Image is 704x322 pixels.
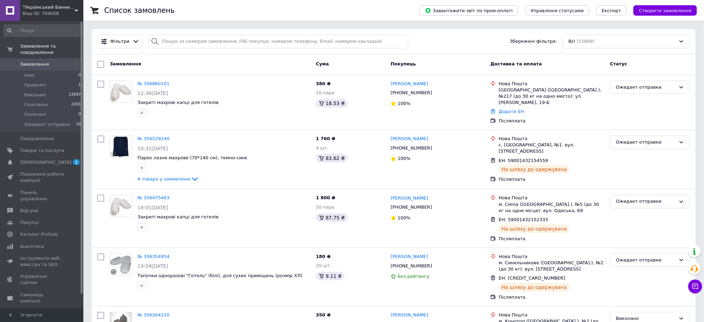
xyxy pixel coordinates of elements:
div: На шляху до одержувача [499,225,570,233]
span: 100% [398,156,411,161]
div: Нова Пошта [499,253,605,260]
span: Нові [24,72,34,79]
img: Фото товару [110,136,132,158]
div: Нова Пошта [499,195,605,201]
a: Фото товару [110,136,132,158]
span: Експорт [602,8,621,13]
span: Управління сайтом [20,273,64,286]
button: Експорт [596,5,627,16]
span: Оплачені [24,111,46,118]
span: Інструменти веб-майстра та SEO [20,255,64,268]
span: 350 ₴ [316,312,331,317]
span: (15809) [577,39,595,44]
span: 18:01[DATE] [138,205,168,210]
span: Збережені фільтри: [510,38,557,45]
div: 9.11 ₴ [316,272,345,280]
span: Статус [610,61,628,66]
a: Закриті махрові капці для готелів [138,100,218,105]
span: 4 товара у замовленні [138,176,191,182]
span: 100% [398,215,411,220]
span: ЕН: [CREDIT_CARD_NUMBER] [499,275,565,281]
span: Cума [316,61,329,66]
span: 19:04[DATE] [138,263,168,269]
span: Покупці [20,219,39,226]
a: [PERSON_NAME] [391,195,428,202]
span: Скасовані [24,102,48,108]
span: Без рейтингу [398,274,430,279]
span: 1 760 ₴ [316,136,336,141]
span: 10:31[DATE] [138,146,168,151]
div: м. Сміла ([GEOGRAPHIC_DATA].), №5 (до 30 кг на одне місце): вул. Одеська, 69 [499,201,605,214]
div: Нова Пошта [499,312,605,318]
span: Замовлення [110,61,141,66]
span: Товари та послуги [20,147,64,154]
img: Фото товару [110,195,132,217]
div: На шляху до одержувача [499,283,570,291]
span: ЕН: 59001432152333 [499,217,548,222]
span: Ожидает отправки [24,121,70,128]
span: 380 ₴ [316,81,331,86]
button: Управління статусами [525,5,589,16]
a: Фото товару [110,195,132,217]
span: Управління статусами [531,8,584,13]
div: Ожидает отправки [616,198,676,205]
span: Всі [569,38,575,45]
a: Створити замовлення [627,8,697,13]
button: Завантажити звіт по пром-оплаті [420,5,518,16]
h1: Список замовлень [104,6,175,15]
span: 4 шт. [316,145,329,151]
div: Післяплата [499,176,605,183]
span: Фільтри [110,38,130,45]
span: 1 800 ₴ [316,195,336,200]
span: Відгуки [20,208,38,214]
span: 2201 [71,102,81,108]
div: Нова Пошта [499,136,605,142]
div: [GEOGRAPHIC_DATA] ([GEOGRAPHIC_DATA].), №217 (до 30 кг на одно место): ул. [PERSON_NAME], 19-Б [499,87,605,106]
a: [PERSON_NAME] [391,136,428,142]
span: [PHONE_NUMBER] [391,204,432,210]
a: № 356860101 [138,81,169,86]
span: 20 шт. [316,263,331,268]
span: Замовлення [20,61,49,67]
span: [PHONE_NUMBER] [391,145,432,151]
span: 180 ₴ [316,254,331,259]
span: [PHONE_NUMBER] [391,263,432,268]
div: На шляху до одержувача [499,165,570,174]
div: Післяплата [499,118,605,124]
div: 87.75 ₴ [316,214,348,222]
a: № 356354954 [138,254,169,259]
div: Ожидает отправки [616,139,676,146]
span: 10 пара [316,90,334,95]
a: Закриті махрові капці для готелів [138,214,218,219]
input: Пошук за номером замовлення, ПІБ покупця, номером телефону, Email, номером накладної [148,35,408,48]
a: Парео лазне махрове (70*140 см), темно-синє [138,155,247,160]
a: [PERSON_NAME] [391,312,428,319]
div: с. [GEOGRAPHIC_DATA], №1: вул. [STREET_ADDRESS] [499,142,605,154]
span: Прийняті [24,82,46,88]
div: Ожидает отправки [616,257,676,264]
a: № 356264220 [138,312,169,317]
span: "Український Банний Маркет" [23,4,75,10]
div: 83.62 ₴ [316,154,348,162]
div: Ваш ID: 704058 [23,10,83,17]
span: Аналітика [20,243,44,250]
input: Пошук [3,24,82,37]
span: [PHONE_NUMBER] [391,90,432,95]
span: 13597 [69,92,81,98]
img: Фото товару [110,81,132,103]
a: [PERSON_NAME] [391,81,428,87]
span: 1 [78,82,81,88]
span: Замовлення та повідомлення [20,43,83,56]
a: [PERSON_NAME] [391,253,428,260]
div: Післяплата [499,294,605,300]
button: Створити замовлення [633,5,697,16]
a: № 356475463 [138,195,169,200]
div: Нова Пошта [499,81,605,87]
a: № 356529240 [138,136,169,141]
span: 10 [76,121,81,128]
img: Фото товару [110,254,132,275]
a: Додати ЕН [499,109,524,114]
